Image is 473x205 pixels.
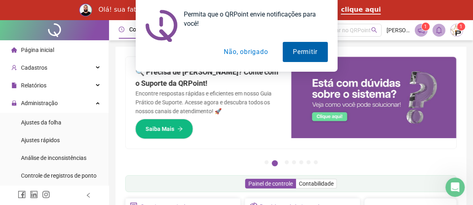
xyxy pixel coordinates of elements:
[11,83,17,88] span: file
[291,57,457,138] img: banner%2F0cf4e1f0-cb71-40ef-aa93-44bd3d4ee559.png
[21,100,58,106] span: Administração
[341,6,381,14] a: clique aqui
[135,119,193,139] button: Saiba Mais
[177,126,183,132] span: arrow-right
[446,178,465,197] iframe: Intercom live chat
[11,100,17,106] span: lock
[265,160,269,164] button: 1
[299,160,303,164] button: 5
[283,42,328,62] button: Permitir
[99,6,335,14] div: Olá! sua fatura de vencimento no dia 11está em aberto, para regularizar
[79,4,92,17] img: Profile image for Rodolfo
[307,160,311,164] button: 6
[21,82,46,89] span: Relatórios
[18,191,26,199] span: facebook
[86,193,91,198] span: left
[42,191,50,199] span: instagram
[21,119,61,126] span: Ajustes da folha
[21,155,86,161] span: Análise de inconsistências
[292,160,296,164] button: 4
[21,137,60,143] span: Ajustes rápidos
[30,191,38,199] span: linkedin
[135,89,282,116] p: Encontre respostas rápidas e eficientes em nosso Guia Prático de Suporte. Acesse agora e descubra...
[248,180,293,187] span: Painel de controle
[272,160,278,166] button: 2
[178,10,328,28] div: Permita que o QRPoint envie notificações para você!
[145,124,174,133] span: Saiba Mais
[145,10,178,42] img: notification icon
[285,160,289,164] button: 3
[299,180,334,187] span: Contabilidade
[314,160,318,164] button: 7
[21,172,97,179] span: Controle de registros de ponto
[135,66,282,89] h2: 🔍 Precisa de [PERSON_NAME]? Conte com o Suporte da QRPoint!
[214,42,278,62] button: Não, obrigado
